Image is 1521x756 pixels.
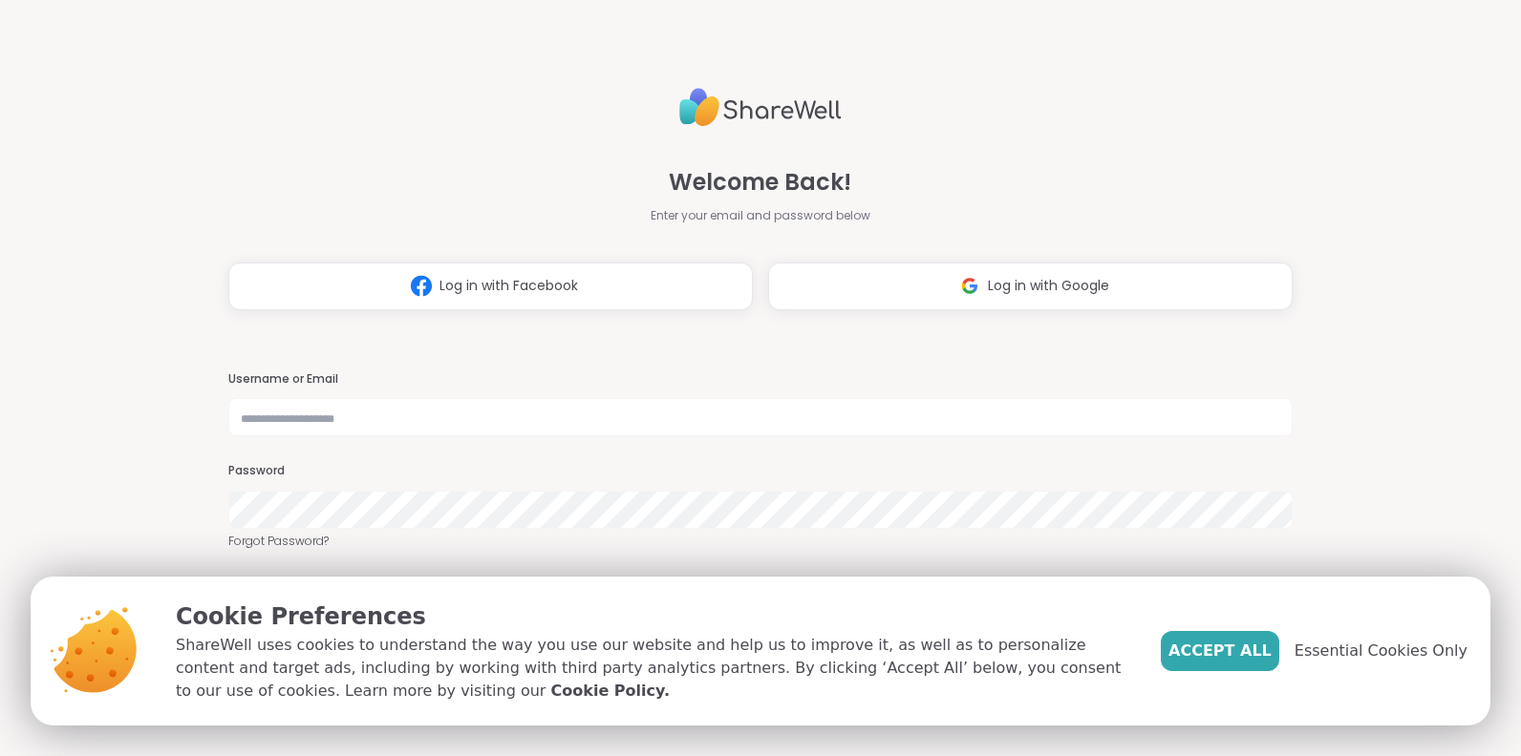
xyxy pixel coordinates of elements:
span: Essential Cookies Only [1295,640,1467,662]
p: ShareWell uses cookies to understand the way you use our website and help us to improve it, as we... [176,634,1130,703]
span: Enter your email and password below [651,207,870,224]
img: ShareWell Logo [679,80,842,135]
h3: Password [228,463,1293,479]
img: ShareWell Logomark [403,268,439,304]
a: Forgot Password? [228,533,1293,550]
a: Cookie Policy. [551,680,670,703]
h3: Username or Email [228,371,1293,388]
button: Accept All [1161,631,1279,671]
span: Welcome Back! [669,165,851,199]
span: Log in with Facebook [439,276,578,296]
span: Log in with Google [988,276,1109,296]
button: Log in with Google [768,262,1293,310]
span: Accept All [1168,640,1272,662]
img: ShareWell Logomark [952,268,988,304]
p: Cookie Preferences [176,599,1130,634]
button: Log in with Facebook [228,262,753,310]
